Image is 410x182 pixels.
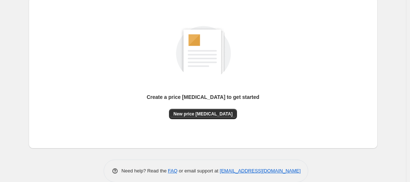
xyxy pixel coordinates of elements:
[173,111,233,117] span: New price [MEDICAL_DATA]
[177,168,220,174] span: or email support at
[169,109,237,119] button: New price [MEDICAL_DATA]
[220,168,301,174] a: [EMAIL_ADDRESS][DOMAIN_NAME]
[147,93,259,101] p: Create a price [MEDICAL_DATA] to get started
[122,168,168,174] span: Need help? Read the
[168,168,177,174] a: FAQ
